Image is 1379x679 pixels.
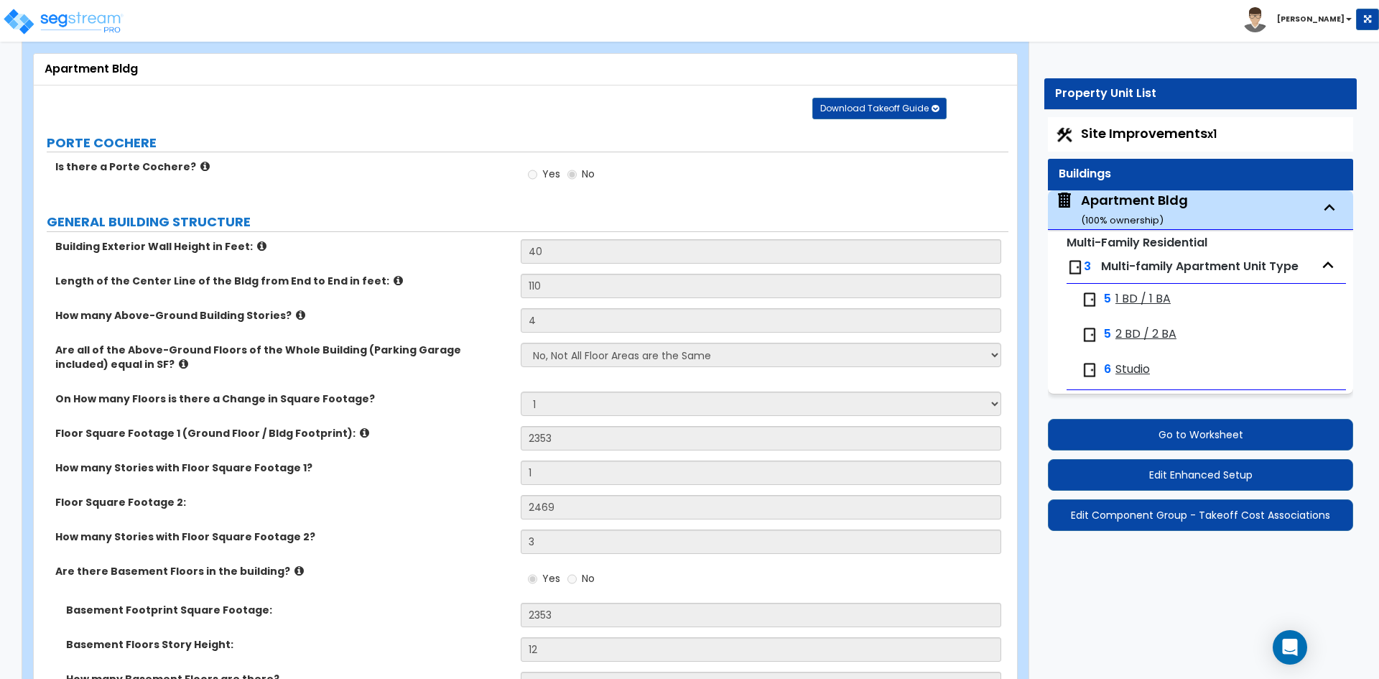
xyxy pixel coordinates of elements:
span: No [582,571,595,586]
b: [PERSON_NAME] [1277,14,1345,24]
i: click for more info! [179,359,188,369]
span: 3 [1084,258,1091,274]
div: Open Intercom Messenger [1273,630,1307,665]
img: door.png [1081,361,1098,379]
label: How many Stories with Floor Square Footage 2? [55,530,510,544]
i: click for more info! [360,428,369,438]
button: Go to Worksheet [1048,419,1353,451]
span: Download Takeoff Guide [820,102,929,114]
i: click for more info! [296,310,305,320]
label: Are there Basement Floors in the building? [55,564,510,578]
label: Length of the Center Line of the Bldg from End to End in feet: [55,274,510,288]
span: Yes [542,571,560,586]
button: Edit Component Group - Takeoff Cost Associations [1048,499,1353,531]
span: No [582,167,595,181]
input: No [567,167,577,183]
label: Basement Floors Story Height: [66,637,510,652]
label: How many Stories with Floor Square Footage 1? [55,461,510,475]
button: Edit Enhanced Setup [1048,459,1353,491]
label: Floor Square Footage 2: [55,495,510,509]
span: 1 BD / 1 BA [1115,291,1171,308]
label: GENERAL BUILDING STRUCTURE [47,213,1008,231]
span: Studio [1115,361,1150,378]
span: 6 [1104,361,1111,378]
img: logo_pro_r.png [2,7,124,36]
label: Building Exterior Wall Height in Feet: [55,239,510,254]
span: Apartment Bldg [1055,191,1188,228]
span: Multi-family Apartment Unit Type [1101,258,1299,274]
label: Basement Footprint Square Footage: [66,603,510,617]
div: Apartment Bldg [45,61,1006,78]
label: Are all of the Above-Ground Floors of the Whole Building (Parking Garage included) equal in SF? [55,343,510,371]
label: How many Above-Ground Building Stories? [55,308,510,323]
img: building.svg [1055,191,1074,210]
img: avatar.png [1243,7,1268,32]
span: Yes [542,167,560,181]
label: On How many Floors is there a Change in Square Footage? [55,392,510,406]
span: 5 [1104,291,1111,308]
div: Buildings [1059,166,1342,183]
input: Yes [528,167,537,183]
input: Yes [528,571,537,587]
label: Is there a Porte Cochere? [55,160,510,174]
i: click for more info! [257,241,266,251]
img: Construction.png [1055,126,1074,144]
img: door.png [1081,291,1098,308]
label: PORTE COCHERE [47,134,1008,152]
div: Property Unit List [1055,86,1346,102]
span: Site Improvements [1081,124,1217,142]
i: click for more info! [394,275,403,286]
label: Floor Square Footage 1 (Ground Floor / Bldg Footprint): [55,426,510,440]
span: 2 BD / 2 BA [1115,326,1176,343]
i: click for more info! [294,565,304,576]
small: x1 [1207,126,1217,142]
input: No [567,571,577,587]
i: click for more info! [200,161,210,172]
span: 5 [1104,326,1111,343]
small: Multi-Family Residential [1067,234,1207,251]
div: Apartment Bldg [1081,191,1188,228]
img: door.png [1067,259,1084,276]
small: ( 100 % ownership) [1081,213,1164,227]
button: Download Takeoff Guide [812,98,947,119]
img: door.png [1081,326,1098,343]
